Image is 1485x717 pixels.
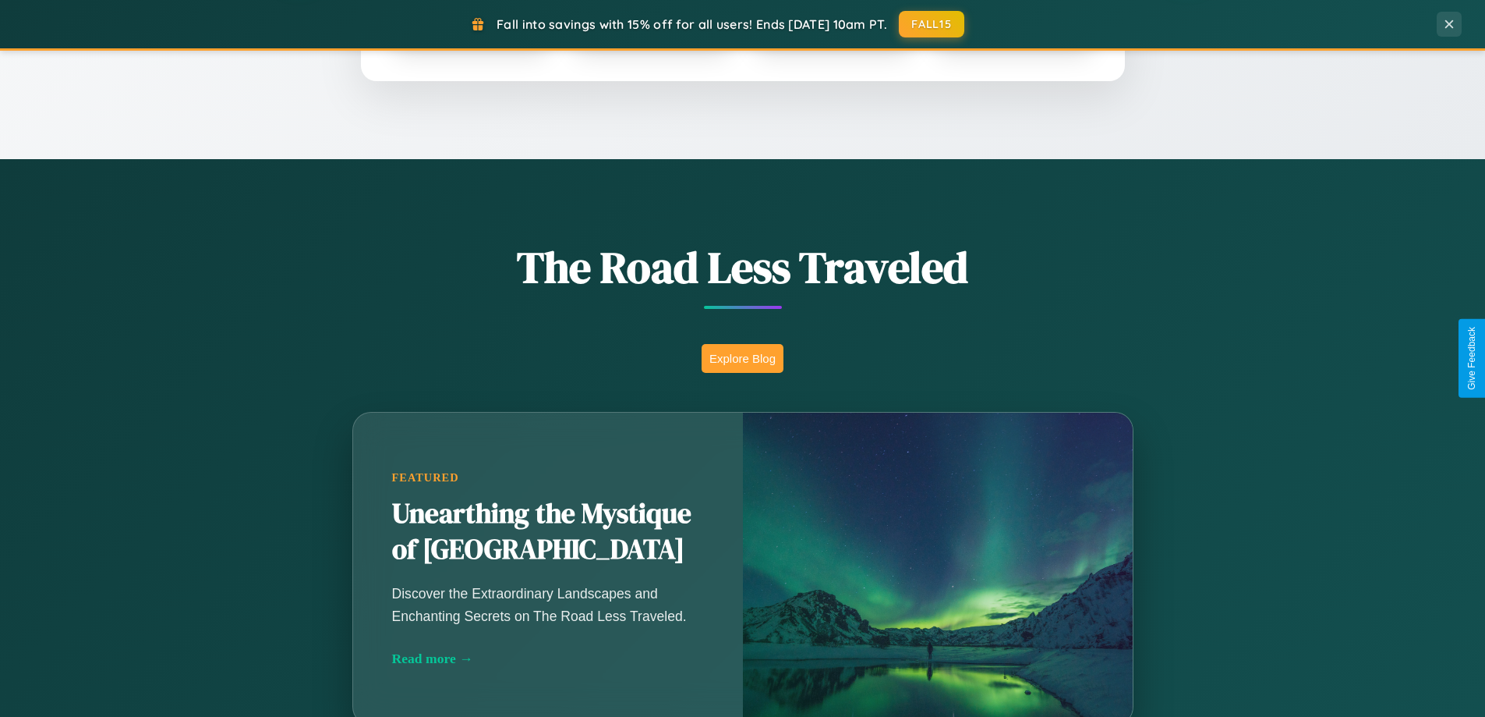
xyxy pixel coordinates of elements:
button: FALL15 [899,11,964,37]
div: Read more → [392,651,704,667]
span: Fall into savings with 15% off for all users! Ends [DATE] 10am PT. [497,16,887,32]
p: Discover the Extraordinary Landscapes and Enchanting Secrets on The Road Less Traveled. [392,583,704,626]
h1: The Road Less Traveled [275,237,1211,297]
button: Explore Blog [702,344,783,373]
div: Featured [392,471,704,485]
div: Give Feedback [1466,327,1477,390]
h2: Unearthing the Mystique of [GEOGRAPHIC_DATA] [392,496,704,568]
